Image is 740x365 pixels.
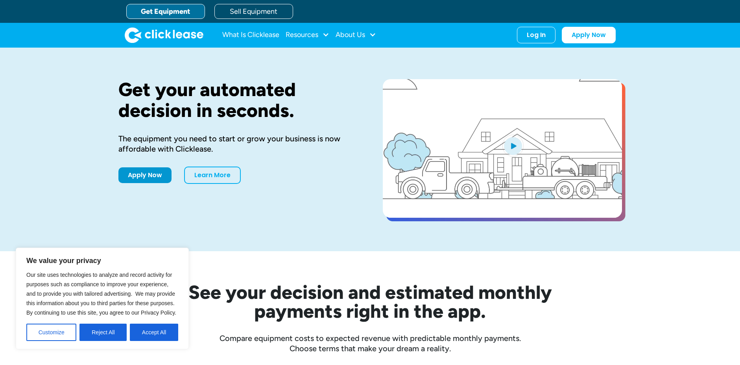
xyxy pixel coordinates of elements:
[527,31,546,39] div: Log In
[125,27,203,43] a: home
[118,79,358,121] h1: Get your automated decision in seconds.
[16,248,189,349] div: We value your privacy
[26,256,178,265] p: We value your privacy
[26,324,76,341] button: Customize
[130,324,178,341] button: Accept All
[125,27,203,43] img: Clicklease logo
[184,167,241,184] a: Learn More
[222,27,279,43] a: What Is Clicklease
[26,272,176,316] span: Our site uses technologies to analyze and record activity for purposes such as compliance to impr...
[126,4,205,19] a: Get Equipment
[383,79,622,218] a: open lightbox
[150,283,591,321] h2: See your decision and estimated monthly payments right in the app.
[336,27,376,43] div: About Us
[118,133,358,154] div: The equipment you need to start or grow your business is now affordable with Clicklease.
[562,27,616,43] a: Apply Now
[118,167,172,183] a: Apply Now
[286,27,329,43] div: Resources
[214,4,293,19] a: Sell Equipment
[502,135,524,157] img: Blue play button logo on a light blue circular background
[118,333,622,354] div: Compare equipment costs to expected revenue with predictable monthly payments. Choose terms that ...
[79,324,127,341] button: Reject All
